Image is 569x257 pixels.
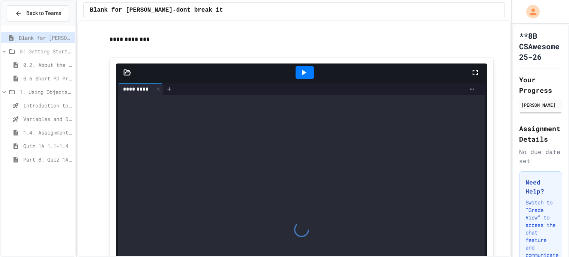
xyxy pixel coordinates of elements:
span: 0.2. About the AP CSA Exam [23,61,72,69]
span: Back to Teams [26,9,61,17]
span: Variables and Data Types - Quiz [23,115,72,123]
span: Part B: Quiz 1A 1.1-1.4 [23,156,72,163]
span: 0: Getting Started [20,47,72,55]
div: My Account [518,3,542,20]
span: 1. Using Objects and Methods [20,88,72,96]
h2: Your Progress [519,74,562,95]
span: Introduction to Algorithms, Programming, and Compilers [23,101,72,109]
span: 0.6 Short PD Pretest [23,74,72,82]
div: [PERSON_NAME] [521,101,560,108]
h3: Need Help? [525,178,556,196]
span: Blank for [PERSON_NAME]-dont break it [19,34,72,42]
button: Back to Teams [7,5,69,21]
span: 1.4. Assignment and Input [23,128,72,136]
span: Blank for [PERSON_NAME]-dont break it [90,6,223,15]
div: No due date set [519,147,562,165]
h1: **8B CSAwesome 25-26 [519,30,562,62]
h2: Assignment Details [519,123,562,144]
span: Quiz 1A 1.1-1.4 [23,142,72,150]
